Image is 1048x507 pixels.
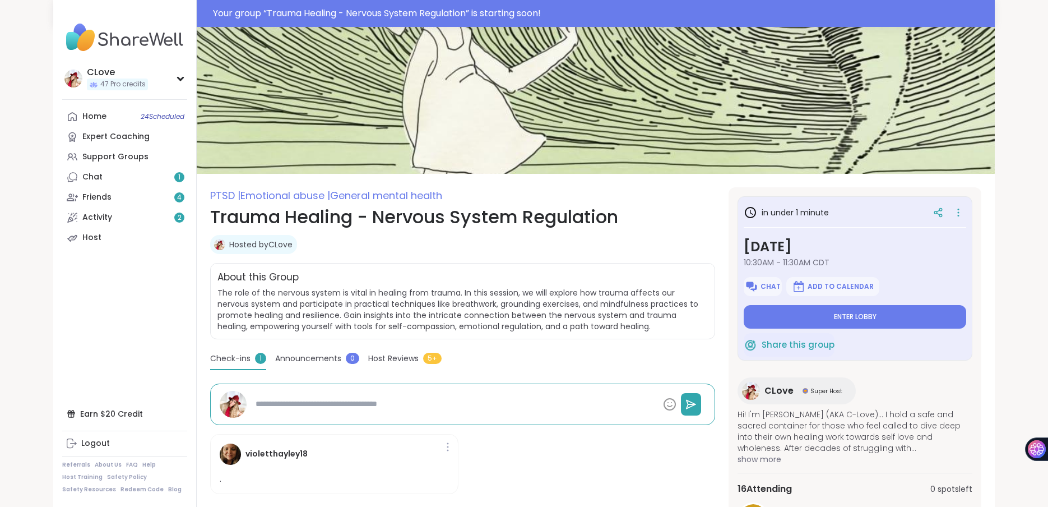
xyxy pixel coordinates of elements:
img: ShareWell Nav Logo [62,18,187,57]
a: Blog [168,486,182,494]
img: violetthayley18 [220,444,241,465]
div: Earn $20 Credit [62,404,187,424]
div: CLove [87,66,148,79]
button: Enter lobby [744,305,966,329]
div: Host [82,232,101,243]
div: Friends [82,192,112,203]
span: 0 spots left [930,483,972,495]
a: Chat1 [62,167,187,187]
span: 16 Attending [738,482,792,496]
span: Chat [761,282,781,291]
span: Hi! I'm [PERSON_NAME] (AKA C-Love)... I hold a safe and sacred container for those who feel calle... [738,409,972,454]
span: Share this group [762,339,834,352]
span: Emotional abuse | [240,188,330,202]
a: Home24Scheduled [62,107,187,127]
img: ShareWell Logomark [792,280,805,293]
span: Announcements [275,353,341,365]
img: ShareWell Logomark [745,280,758,293]
a: Host Training [62,473,103,481]
span: 1 [178,173,180,182]
a: Hosted byCLove [229,239,293,250]
h2: About this Group [217,270,299,285]
img: Trauma Healing - Nervous System Regulation cover image [197,27,995,174]
a: Logout [62,434,187,454]
span: 10:30AM - 11:30AM CDT [744,257,966,268]
span: Add to Calendar [808,282,874,291]
span: 47 Pro credits [100,80,146,89]
span: CLove [764,384,794,398]
span: 24 Scheduled [141,112,184,121]
img: CLove [220,391,247,418]
a: Friends4 [62,187,187,208]
div: Home [82,111,106,122]
a: Support Groups [62,147,187,167]
span: Check-ins [210,353,251,365]
a: Safety Resources [62,486,116,494]
span: 4 [177,193,182,202]
span: Enter lobby [834,312,877,321]
span: 0 [346,353,359,364]
a: Expert Coaching [62,127,187,147]
span: PTSD | [210,188,240,202]
a: FAQ [126,461,138,469]
h1: Trauma Healing - Nervous System Regulation [210,204,715,231]
img: CLove [64,70,82,87]
img: CLove [742,382,760,400]
p: . [220,474,221,485]
a: Host [62,228,187,248]
button: Chat [744,277,782,296]
span: 1 [255,353,266,364]
img: ShareWell Logomark [744,338,757,352]
div: Support Groups [82,151,149,163]
div: Activity [82,212,112,223]
span: 5+ [423,353,442,364]
div: Your group “ Trauma Healing - Nervous System Regulation ” is starting soon! [213,7,988,20]
span: Host Reviews [368,353,419,365]
a: CLoveCLoveSuper HostSuper Host [738,377,856,404]
h4: violetthayley18 [245,448,308,460]
span: 2 [178,213,182,223]
h3: [DATE] [744,237,966,257]
a: Activity2 [62,208,187,228]
a: Redeem Code [120,486,164,494]
a: Safety Policy [107,473,147,481]
h3: in under 1 minute [744,206,829,219]
a: Referrals [62,461,90,469]
div: Chat [82,172,103,183]
button: Add to Calendar [786,277,879,296]
div: Logout [81,438,110,449]
span: The role of the nervous system is vital in healing from trauma. In this session, we will explore ... [217,287,708,332]
div: Expert Coaching [82,131,150,142]
img: Super Host [803,388,808,394]
a: Help [142,461,156,469]
img: CLove [214,239,225,250]
a: About Us [95,461,122,469]
span: show more [738,454,972,465]
span: Super Host [810,387,842,395]
span: General mental health [330,188,442,202]
button: Share this group [744,333,834,357]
